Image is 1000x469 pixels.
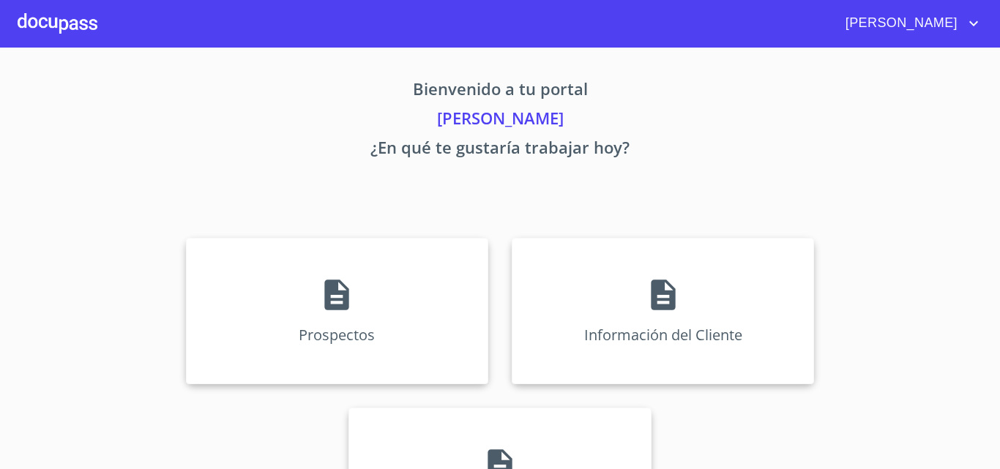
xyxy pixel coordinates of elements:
[49,77,951,106] p: Bienvenido a tu portal
[835,12,982,35] button: account of current user
[835,12,965,35] span: [PERSON_NAME]
[49,135,951,165] p: ¿En qué te gustaría trabajar hoy?
[49,106,951,135] p: [PERSON_NAME]
[299,325,375,345] p: Prospectos
[584,325,742,345] p: Información del Cliente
